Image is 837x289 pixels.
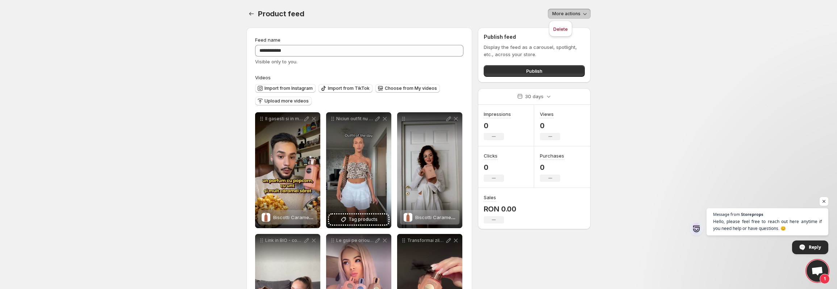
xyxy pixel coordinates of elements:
button: Choose from My videos [375,84,440,93]
span: Biscotti Caramel Pop by Khadlaj - Extract de Parfum de Dama - 100 ml [415,214,575,220]
div: Open chat [807,260,828,282]
p: 0 [484,121,511,130]
p: Transformai zilele intr un rsf olfactiv cu Biscotti Caramel Pop by Khadlaj de la orioudh_ro Bisco... [407,238,445,243]
h3: Purchases [540,152,564,159]
h3: Impressions [484,110,511,118]
button: Settings [246,9,257,19]
span: Reply [809,241,821,254]
button: Upload more videos [255,97,312,105]
span: Publish [526,67,542,75]
span: Product feed [258,9,304,18]
span: Feed name [255,37,280,43]
span: Import from Instagram [265,85,313,91]
span: More actions [552,11,580,17]
p: Link in BIO - cod ANDREEA10 pe orioudh_ro [265,238,303,243]
p: 0 [484,163,504,172]
p: 0 [540,121,560,130]
p: 0 [540,163,564,172]
span: Upload more videos [265,98,309,104]
button: Import from TikTok [318,84,372,93]
div: Biscotti Caramel Pop by Khadlaj - Extract de Parfum de Dama - 100 mlBiscotti Caramel Pop by Khadl... [397,112,462,228]
h3: Clicks [484,152,497,159]
span: Videos [255,75,271,80]
h2: Publish feed [484,33,585,41]
div: Niciun outfit nu e complet fr parfumul perferat Caramel Pop de la Khadlaj e dulce i gurmand acel ... [326,112,391,228]
span: Storeprops [741,212,763,216]
button: More actions [548,9,591,19]
span: Message from [713,212,740,216]
span: Tag products [349,216,378,223]
span: Biscotti Caramel Pop by Khadlaj - Extract de Parfum de Dama - 100 ml [273,214,433,220]
p: Niciun outfit nu e complet fr parfumul perferat Caramel Pop de la Khadlaj e dulce i gurmand acel ... [336,116,374,122]
button: Import from Instagram [255,84,316,93]
p: RON 0.00 [484,205,516,213]
button: Publish [484,65,585,77]
h3: Sales [484,194,496,201]
img: Biscotti Caramel Pop by Khadlaj - Extract de Parfum de Dama - 100 ml [262,213,270,222]
span: Import from TikTok [328,85,370,91]
button: Delete feed [551,23,570,34]
p: Il gasesti si in magazinele Anabella unde il poti testa si il poti cumpara sau pe Orioudh cu cod ... [265,116,303,122]
div: Il gasesti si in magazinele Anabella unde il poti testa si il poti cumpara sau pe Orioudh cu cod ... [255,112,320,228]
h3: Views [540,110,554,118]
p: Display the feed as a carousel, spotlight, etc., across your store. [484,43,585,58]
span: Hello, please feel free to reach out here anytime if you need help or have questions. 😊 [713,218,822,232]
p: 30 days [525,93,544,100]
span: Delete [553,26,568,32]
span: Visible only to you. [255,59,297,64]
button: Tag products [329,214,388,225]
p: Le gsii pe orioudh_ro iar cu codul SAMI10 ai i o redecere iar dac vrei s le testai le gasiti si i... [336,238,374,243]
span: Choose from My videos [385,85,437,91]
span: 1 [820,274,830,284]
img: Biscotti Caramel Pop by Khadlaj - Extract de Parfum de Dama - 100 ml [404,213,412,222]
